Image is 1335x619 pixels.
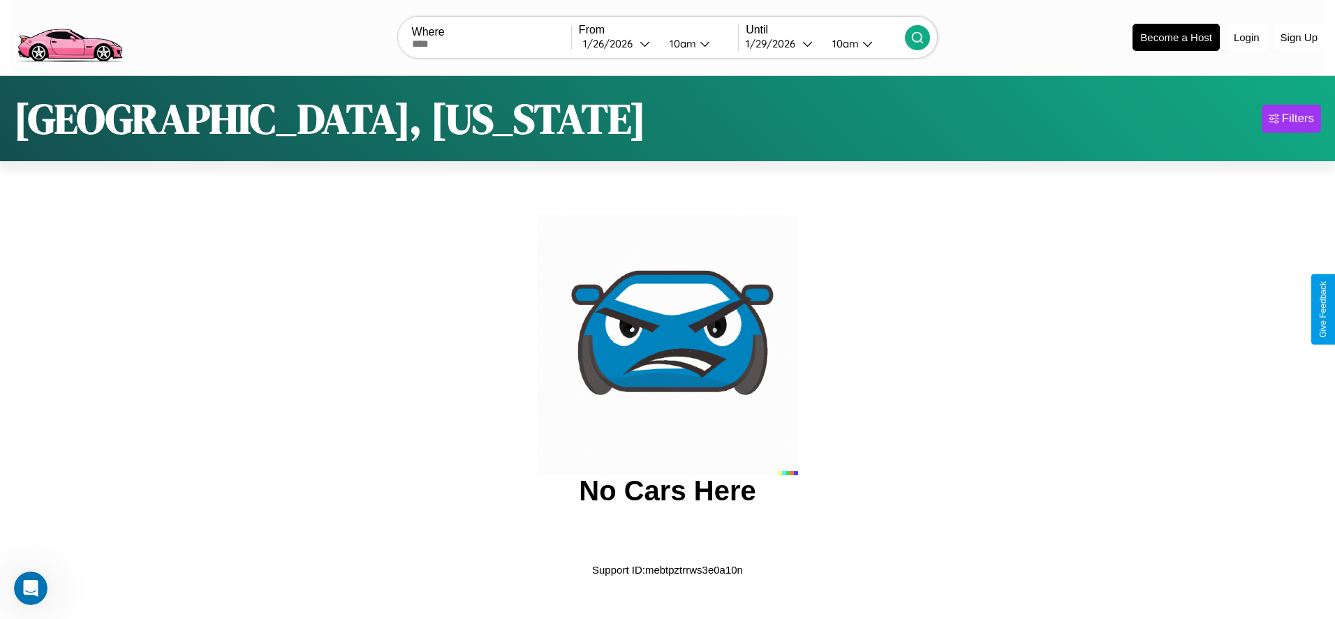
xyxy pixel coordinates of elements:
div: 10am [663,37,700,50]
h2: No Cars Here [579,475,755,507]
label: Until [746,24,905,36]
iframe: Intercom live chat [14,572,47,605]
button: 10am [821,36,905,51]
div: Give Feedback [1318,281,1328,338]
div: 1 / 26 / 2026 [583,37,640,50]
p: Support ID: mebtpztrrws3e0a10n [592,560,743,579]
div: 10am [825,37,862,50]
label: Where [412,26,571,38]
button: Sign Up [1274,24,1325,50]
h1: [GEOGRAPHIC_DATA], [US_STATE] [14,90,646,147]
button: 1/26/2026 [579,36,658,51]
label: From [579,24,738,36]
button: Filters [1262,105,1321,133]
button: Login [1227,24,1267,50]
img: car [537,214,798,475]
div: Filters [1282,112,1314,126]
img: logo [10,7,128,66]
button: Become a Host [1133,24,1220,51]
div: 1 / 29 / 2026 [746,37,802,50]
button: 10am [658,36,738,51]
